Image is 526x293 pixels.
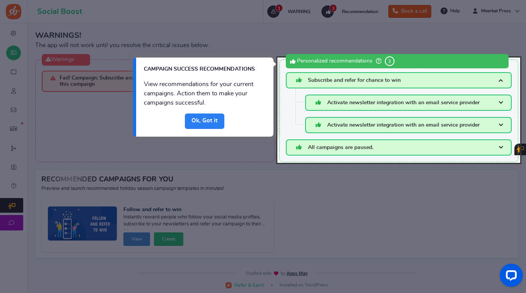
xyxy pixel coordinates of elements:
[286,54,509,68] div: Personalized recommendations
[144,65,259,73] h1: CAMPAIGN SUCCESS RECOMMENDATIONS
[494,261,526,293] iframe: LiveChat chat widget
[185,113,224,129] a: Done
[385,56,394,66] span: 3
[136,77,273,113] div: View recommendations for your current campaigns. Action them to make your campaigns successful.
